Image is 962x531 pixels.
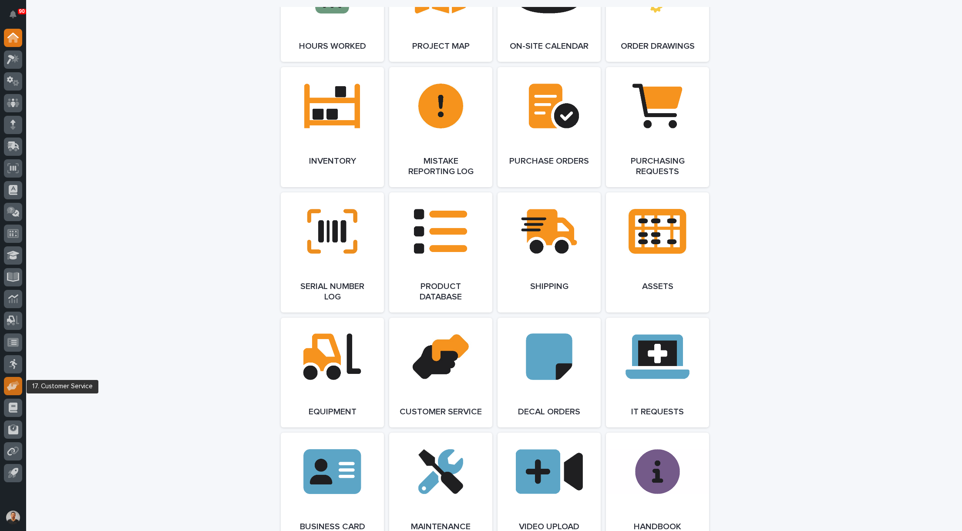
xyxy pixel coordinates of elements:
a: Inventory [281,67,384,187]
a: Product Database [389,192,492,313]
div: Notifications90 [11,10,22,24]
a: Purchasing Requests [606,67,709,187]
p: 90 [19,8,25,14]
a: Mistake Reporting Log [389,67,492,187]
a: Decal Orders [498,318,601,427]
a: Shipping [498,192,601,313]
a: Equipment [281,318,384,427]
a: Assets [606,192,709,313]
a: Purchase Orders [498,67,601,187]
a: Customer Service [389,318,492,427]
a: IT Requests [606,318,709,427]
a: Serial Number Log [281,192,384,313]
button: Notifications [4,5,22,24]
button: users-avatar [4,508,22,527]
